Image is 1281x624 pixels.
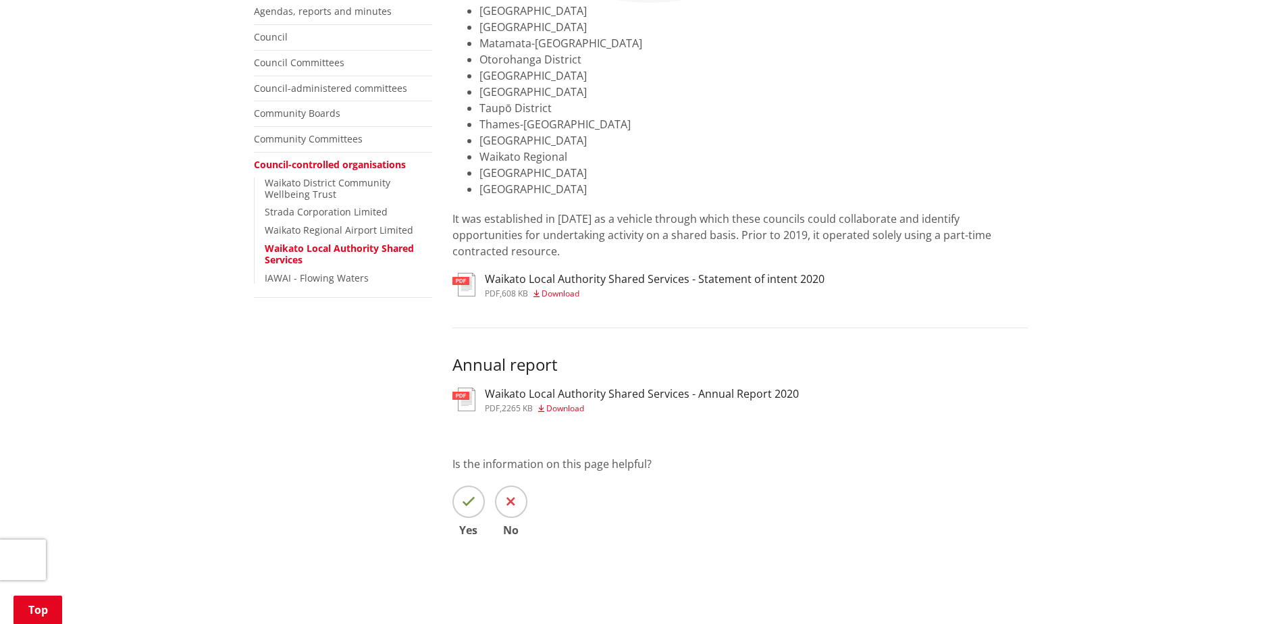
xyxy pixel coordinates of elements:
[485,388,799,400] h3: Waikato Local Authority Shared Services - Annual Report 2020
[485,290,825,298] div: ,
[542,288,579,299] span: Download
[254,158,406,171] a: Council-controlled organisations
[485,288,500,299] span: pdf
[479,149,1028,165] li: Waikato Regional
[485,402,500,414] span: pdf
[265,271,369,284] a: IAWAI - Flowing Waters
[479,19,1028,35] li: [GEOGRAPHIC_DATA]
[14,596,62,624] a: Top
[502,288,528,299] span: 608 KB
[265,176,390,201] a: Waikato District Community Wellbeing Trust
[479,3,1028,19] li: [GEOGRAPHIC_DATA]
[479,181,1028,197] li: [GEOGRAPHIC_DATA]
[479,116,1028,132] li: Thames-[GEOGRAPHIC_DATA]
[265,242,414,266] a: Waikato Local Authority Shared Services
[254,132,363,145] a: Community Committees
[479,84,1028,100] li: [GEOGRAPHIC_DATA]
[452,388,799,412] a: Waikato Local Authority Shared Services - Annual Report 2020 pdf,2265 KB Download
[254,30,288,43] a: Council
[452,273,825,297] a: Waikato Local Authority Shared Services - Statement of intent 2020 pdf,608 KB Download
[479,100,1028,116] li: Taupō District
[479,132,1028,149] li: [GEOGRAPHIC_DATA]
[485,405,799,413] div: ,
[1219,567,1267,616] iframe: Messenger Launcher
[452,525,485,536] span: Yes
[254,107,340,120] a: Community Boards
[502,402,533,414] span: 2265 KB
[479,35,1028,51] li: Matamata-[GEOGRAPHIC_DATA]
[479,68,1028,84] li: [GEOGRAPHIC_DATA]
[495,525,527,536] span: No
[452,273,475,296] img: document-pdf.svg
[452,355,1028,375] h3: Annual report
[265,224,413,236] a: Waikato Regional Airport Limited
[479,51,1028,68] li: Otorohanga District
[485,273,825,286] h3: Waikato Local Authority Shared Services - Statement of intent 2020
[452,456,1028,472] p: Is the information on this page helpful?
[254,82,407,95] a: Council-administered committees
[452,211,1028,259] p: It was established in [DATE] as a vehicle through which these councils could collaborate and iden...
[254,56,344,69] a: Council Committees
[479,165,1028,181] li: [GEOGRAPHIC_DATA]
[546,402,584,414] span: Download
[265,205,388,218] a: Strada Corporation Limited
[452,388,475,411] img: document-pdf.svg
[254,5,392,18] a: Agendas, reports and minutes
